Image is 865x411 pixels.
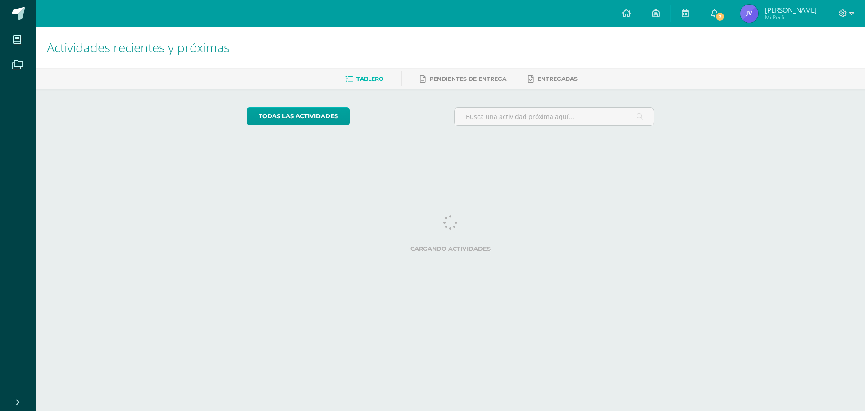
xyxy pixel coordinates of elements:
a: Tablero [345,72,383,86]
span: [PERSON_NAME] [765,5,817,14]
a: Pendientes de entrega [420,72,506,86]
input: Busca una actividad próxima aquí... [455,108,654,125]
span: Mi Perfil [765,14,817,21]
img: 7c3427881ff530dfaa8a367d5682f7cd.png [740,5,758,23]
span: 7 [715,12,724,22]
span: Entregadas [537,75,578,82]
span: Actividades recientes y próximas [47,39,230,56]
a: Entregadas [528,72,578,86]
label: Cargando actividades [247,245,655,252]
a: todas las Actividades [247,107,350,125]
span: Tablero [356,75,383,82]
span: Pendientes de entrega [429,75,506,82]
